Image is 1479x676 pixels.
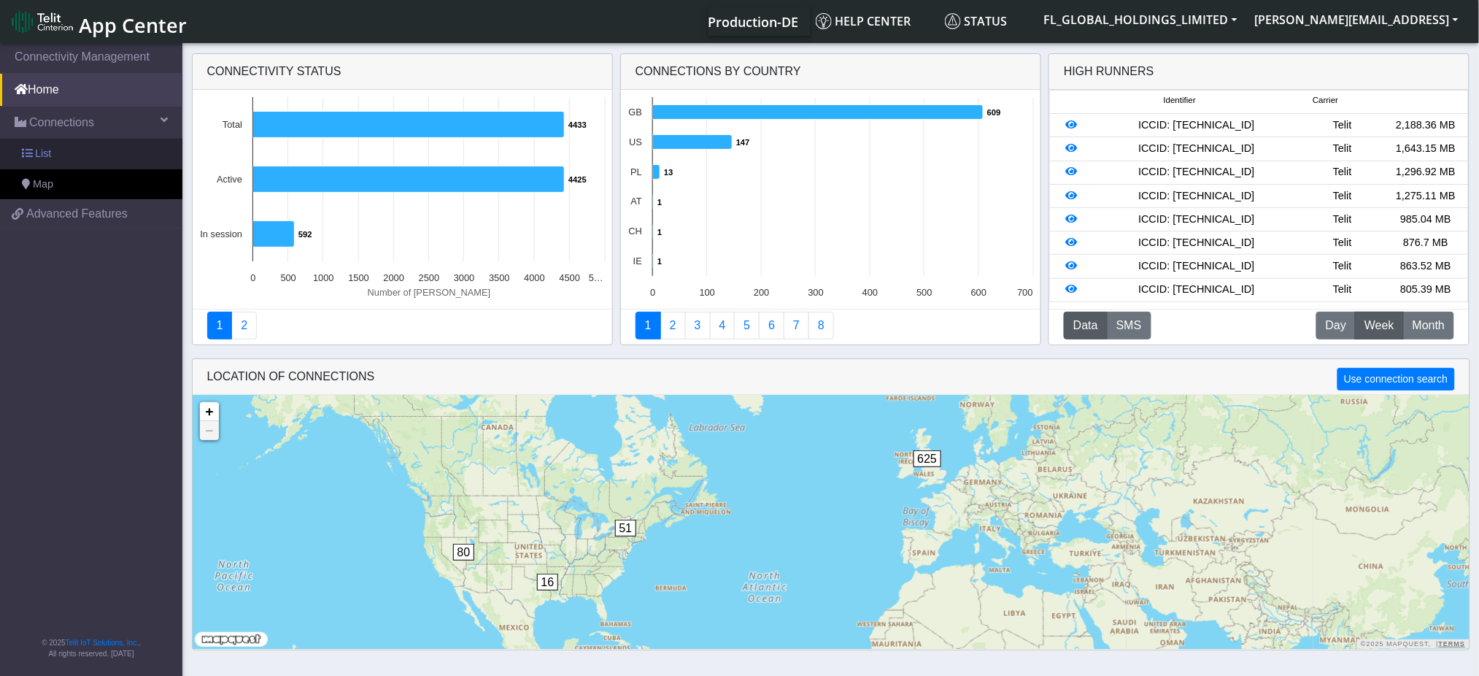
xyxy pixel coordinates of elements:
[453,272,474,283] text: 3000
[630,196,642,207] text: AT
[945,13,1008,29] span: Status
[231,312,257,339] a: Deployment status
[1301,282,1384,298] div: Telit
[657,228,662,237] text: 1
[1035,7,1246,33] button: FL_GLOBAL_HOLDINGS_LIMITED
[916,287,932,298] text: 500
[971,287,986,298] text: 600
[1301,212,1384,228] div: Telit
[664,168,673,177] text: 13
[1403,312,1454,339] button: Month
[1301,258,1384,274] div: Telit
[26,205,128,223] span: Advanced Features
[1413,317,1445,334] span: Month
[1064,312,1108,339] button: Data
[222,119,242,130] text: Total
[489,272,509,283] text: 3500
[660,312,686,339] a: Carrier
[250,272,255,283] text: 0
[559,272,579,283] text: 4500
[524,272,544,283] text: 4000
[1301,164,1384,180] div: Telit
[35,146,51,162] span: List
[1384,282,1467,298] div: 805.39 MB
[298,230,312,239] text: 592
[1384,188,1467,204] div: 1,275.11 MB
[810,7,939,36] a: Help center
[207,312,233,339] a: Connectivity status
[418,272,439,283] text: 2500
[537,574,559,591] span: 16
[1092,118,1301,134] div: ICCID: [TECHNICAL_ID]
[1164,94,1196,107] span: Identifier
[628,107,642,118] text: GB
[650,287,655,298] text: 0
[816,13,911,29] span: Help center
[1384,141,1467,157] div: 1,643.15 MB
[685,312,711,339] a: Usage per Country
[914,450,942,467] span: 625
[630,166,642,177] text: PL
[200,228,242,239] text: In session
[79,12,187,39] span: App Center
[12,6,185,37] a: App Center
[708,7,798,36] a: Your current platform instance
[1107,312,1151,339] button: SMS
[710,312,735,339] a: Connections By Carrier
[636,312,1026,339] nav: Summary paging
[367,287,490,298] text: Number of [PERSON_NAME]
[207,312,598,339] nav: Summary paging
[862,287,878,298] text: 400
[383,272,403,283] text: 2000
[1364,317,1394,334] span: Week
[621,54,1040,90] div: Connections By Country
[280,272,296,283] text: 500
[1301,118,1384,134] div: Telit
[200,402,219,421] a: Zoom in
[313,272,333,283] text: 1000
[636,312,661,339] a: Connections By Country
[12,10,73,34] img: logo-telit-cinterion-gw-new.png
[66,639,139,647] a: Telit IoT Solutions, Inc.
[734,312,760,339] a: Usage by Carrier
[1301,235,1384,251] div: Telit
[33,177,53,193] span: Map
[808,287,823,298] text: 300
[1384,235,1467,251] div: 876.7 MB
[200,421,219,440] a: Zoom out
[1092,188,1301,204] div: ICCID: [TECHNICAL_ID]
[1092,235,1301,251] div: ICCID: [TECHNICAL_ID]
[1064,63,1154,80] div: High Runners
[1017,287,1032,298] text: 700
[808,312,834,339] a: Not Connected for 30 days
[193,54,612,90] div: Connectivity status
[1301,141,1384,157] div: Telit
[700,287,715,298] text: 100
[1313,94,1338,107] span: Carrier
[1384,258,1467,274] div: 863.52 MB
[629,137,642,147] text: US
[217,174,242,185] text: Active
[736,138,750,147] text: 147
[945,13,961,29] img: status.svg
[193,359,1470,395] div: LOCATION OF CONNECTIONS
[568,175,587,184] text: 4425
[939,7,1035,36] a: Status
[754,287,769,298] text: 200
[1092,282,1301,298] div: ICCID: [TECHNICAL_ID]
[1384,118,1467,134] div: 2,188.36 MB
[29,114,94,131] span: Connections
[1316,312,1356,339] button: Day
[1301,188,1384,204] div: Telit
[615,520,637,537] span: 51
[1246,7,1467,33] button: [PERSON_NAME][EMAIL_ADDRESS]
[784,312,809,339] a: Zero Session
[1092,164,1301,180] div: ICCID: [TECHNICAL_ID]
[588,272,603,283] text: 5…
[1092,141,1301,157] div: ICCID: [TECHNICAL_ID]
[987,108,1001,117] text: 609
[1357,639,1469,649] div: ©2025 MapQuest, |
[1092,258,1301,274] div: ICCID: [TECHNICAL_ID]
[1439,640,1466,648] a: Terms
[657,198,662,207] text: 1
